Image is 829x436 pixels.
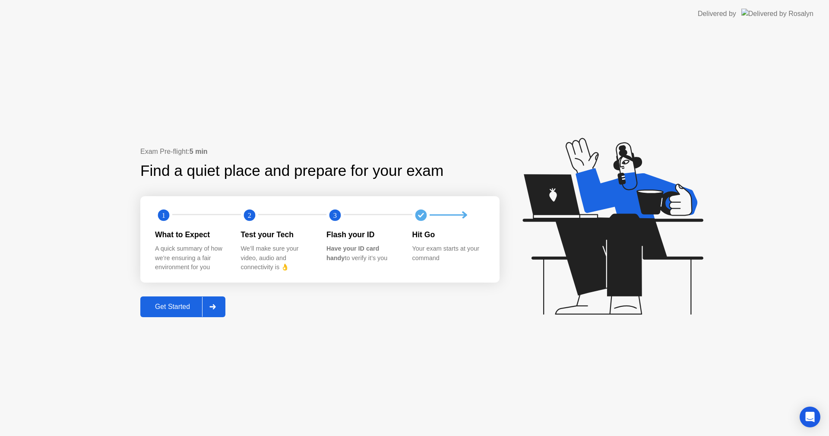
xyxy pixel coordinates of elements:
text: 3 [333,211,337,219]
div: We’ll make sure your video, audio and connectivity is 👌 [241,244,313,272]
text: 1 [162,211,165,219]
div: to verify it’s you [326,244,399,263]
div: Your exam starts at your command [412,244,484,263]
div: Get Started [143,303,202,311]
b: Have your ID card handy [326,245,379,261]
img: Delivered by Rosalyn [741,9,813,19]
div: What to Expect [155,229,227,240]
div: Delivered by [698,9,736,19]
div: Hit Go [412,229,484,240]
text: 2 [247,211,251,219]
b: 5 min [190,148,208,155]
button: Get Started [140,296,225,317]
div: Flash your ID [326,229,399,240]
div: Find a quiet place and prepare for your exam [140,159,445,182]
div: Open Intercom Messenger [800,407,820,427]
div: A quick summary of how we’re ensuring a fair environment for you [155,244,227,272]
div: Exam Pre-flight: [140,146,500,157]
div: Test your Tech [241,229,313,240]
